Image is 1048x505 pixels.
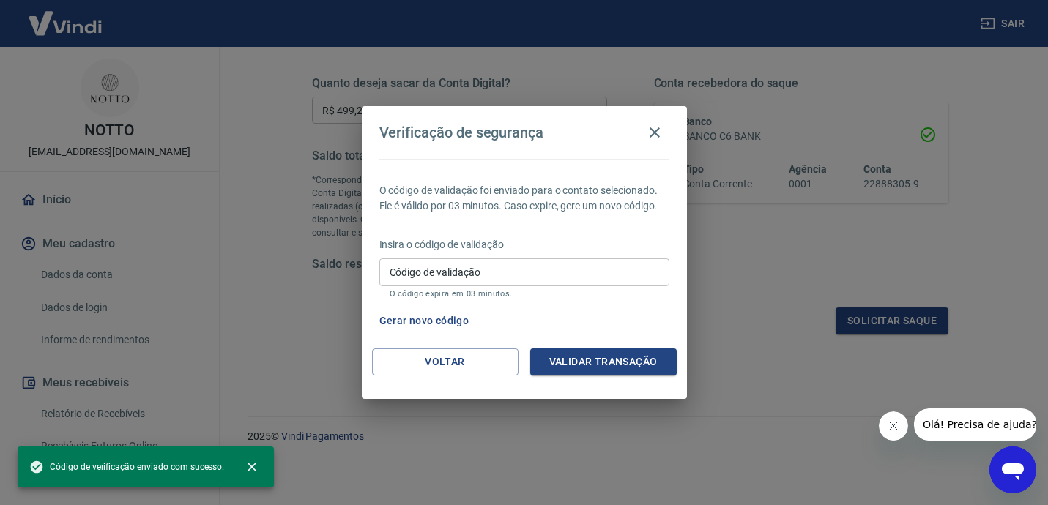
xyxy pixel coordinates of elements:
[379,183,669,214] p: O código de validação foi enviado para o contato selecionado. Ele é válido por 03 minutos. Caso e...
[29,460,224,474] span: Código de verificação enviado com sucesso.
[236,451,268,483] button: close
[374,307,475,334] button: Gerar novo código
[379,124,544,141] h4: Verificação de segurança
[879,411,908,441] iframe: Fechar mensagem
[989,446,1036,493] iframe: Botão para abrir a janela de mensagens
[9,10,123,22] span: Olá! Precisa de ajuda?
[390,289,659,299] p: O código expira em 03 minutos.
[372,348,519,375] button: Voltar
[530,348,677,375] button: Validar transação
[914,408,1036,441] iframe: Mensagem da empresa
[379,237,669,252] p: Insira o código de validação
